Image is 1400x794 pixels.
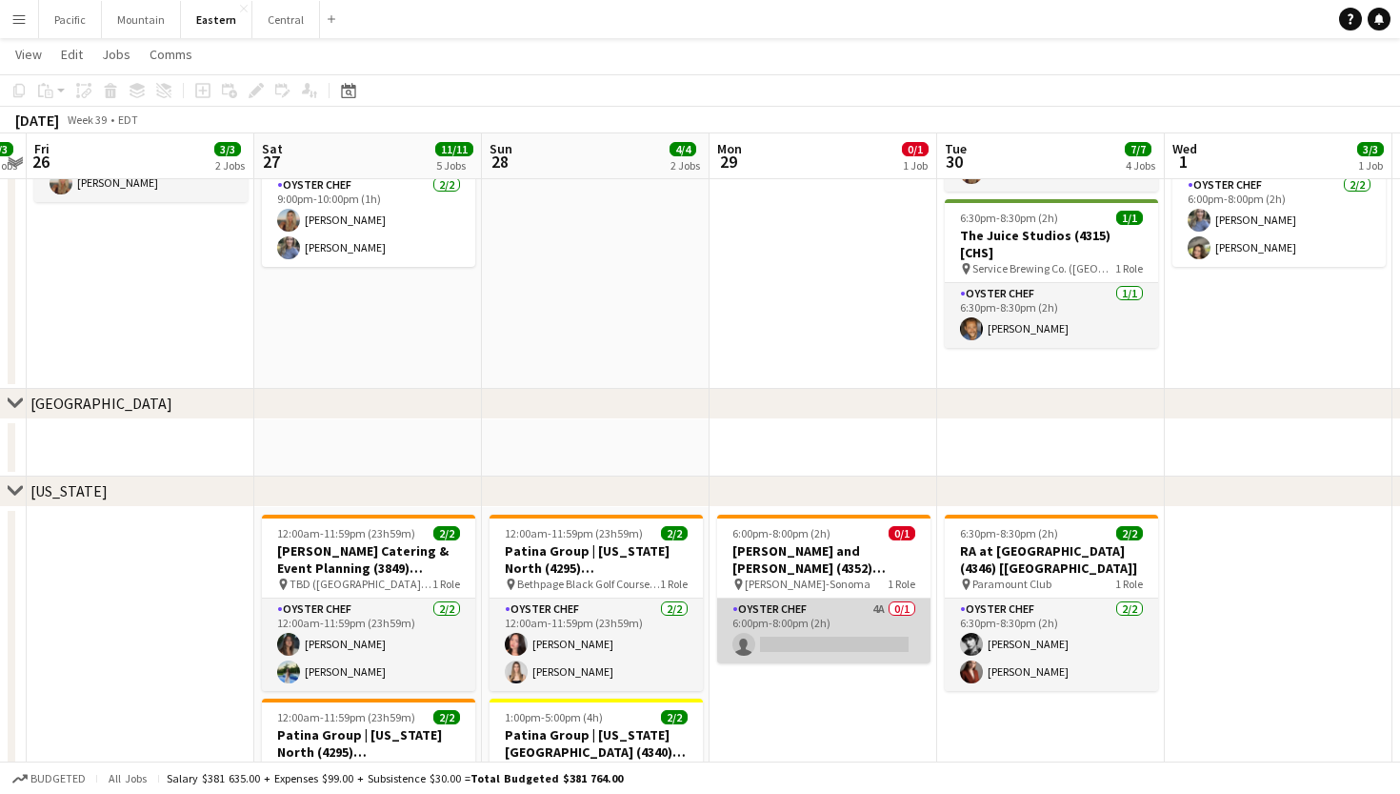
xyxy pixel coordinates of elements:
span: Bethpage Black Golf Course (Farmingdale, [GEOGRAPHIC_DATA]) [290,761,432,775]
div: 1 Job [903,158,928,173]
app-card-role: Oyster Chef1/16:30pm-8:30pm (2h)[PERSON_NAME] [945,283,1158,348]
span: All jobs [105,771,150,785]
h3: Patina Group | [US_STATE] North (4295) [[GEOGRAPHIC_DATA]] - TIME TBD (2 HOURS) [262,726,475,761]
span: Total Budgeted $381 764.00 [470,771,623,785]
span: 1 Role [888,577,915,591]
span: Comms [150,46,192,63]
span: Sat [262,140,283,157]
span: 1 Role [432,761,460,775]
h3: [PERSON_NAME] Catering & Event Planning (3849) [[GEOGRAPHIC_DATA]] - TIME TBD (1 hour) [262,542,475,577]
span: Bethpage Black Golf Course (Farmingdale, [GEOGRAPHIC_DATA]) [517,761,660,775]
span: 4/4 [670,142,696,156]
span: Edit [61,46,83,63]
span: Mon [717,140,742,157]
app-card-role: Oyster Chef2/26:30pm-8:30pm (2h)[PERSON_NAME][PERSON_NAME] [945,599,1158,691]
span: 7/7 [1125,142,1151,156]
span: 12:00am-11:59pm (23h59m) [505,526,643,540]
a: Comms [142,42,200,67]
app-job-card: 6:30pm-8:30pm (2h)2/2RA at [GEOGRAPHIC_DATA] (4346) [[GEOGRAPHIC_DATA]] Paramount Club1 RoleOyste... [945,515,1158,691]
button: Budgeted [10,768,89,789]
span: Paramount Club [972,577,1051,591]
span: 27 [259,151,283,173]
h3: RA at [GEOGRAPHIC_DATA] (4346) [[GEOGRAPHIC_DATA]] [945,542,1158,577]
span: 12:00am-11:59pm (23h59m) [277,526,415,540]
button: Central [252,1,320,38]
span: 6:30pm-8:30pm (2h) [960,211,1058,225]
span: 1 Role [1115,261,1143,275]
app-job-card: 6:30pm-8:30pm (2h)1/1The Juice Studios (4315) [CHS] Service Brewing Co. ([GEOGRAPHIC_DATA], [GEOG... [945,199,1158,348]
div: 2 Jobs [670,158,700,173]
a: View [8,42,50,67]
button: Mountain [102,1,181,38]
span: 3/3 [1357,142,1384,156]
span: Bethpage Black Golf Course (Farmingdale, [GEOGRAPHIC_DATA]) [517,577,660,591]
span: 6:30pm-8:30pm (2h) [960,526,1058,540]
span: TBD ([GEOGRAPHIC_DATA], [GEOGRAPHIC_DATA]) [290,577,432,591]
h3: Patina Group | [US_STATE][GEOGRAPHIC_DATA] (4340) [[GEOGRAPHIC_DATA]] [490,726,703,761]
div: 1 Job [1358,158,1383,173]
span: 6:00pm-8:00pm (2h) [732,526,830,540]
span: 1 [1170,151,1197,173]
app-card-role: Oyster Chef4A0/16:00pm-8:00pm (2h) [717,599,930,663]
span: 0/1 [902,142,929,156]
span: 3/3 [214,142,241,156]
span: Tue [945,140,967,157]
a: Jobs [94,42,138,67]
app-card-role: Oyster Chef2/29:00pm-10:00pm (1h)[PERSON_NAME][PERSON_NAME] [262,174,475,267]
span: 26 [31,151,50,173]
div: 5 Jobs [436,158,472,173]
app-card-role: Oyster Chef2/212:00am-11:59pm (23h59m)[PERSON_NAME][PERSON_NAME] [490,599,703,691]
span: 2/2 [433,526,460,540]
div: [GEOGRAPHIC_DATA] [30,394,172,413]
app-card-role: Oyster Chef2/26:00pm-8:00pm (2h)[PERSON_NAME][PERSON_NAME] [1172,174,1386,267]
span: 1 Role [1115,577,1143,591]
button: Eastern [181,1,252,38]
div: [DATE] [15,111,59,130]
span: 2/2 [433,710,460,724]
app-job-card: 12:00am-11:59pm (23h59m)2/2Patina Group | [US_STATE] North (4295) [[GEOGRAPHIC_DATA]] - TIME TBD ... [490,515,703,691]
span: Jobs [102,46,130,63]
span: Wed [1172,140,1197,157]
app-job-card: 12:00am-11:59pm (23h59m)2/2[PERSON_NAME] Catering & Event Planning (3849) [[GEOGRAPHIC_DATA]] - T... [262,515,475,691]
div: 4 Jobs [1126,158,1155,173]
span: [PERSON_NAME]-Sonoma [745,577,870,591]
span: Sun [490,140,512,157]
span: 2/2 [661,710,688,724]
button: Pacific [39,1,102,38]
a: Edit [53,42,90,67]
div: [US_STATE] [30,481,108,500]
span: 2/2 [1116,526,1143,540]
span: 2/2 [661,526,688,540]
span: 1 Role [660,761,688,775]
div: Salary $381 635.00 + Expenses $99.00 + Subsistence $30.00 = [167,771,623,785]
app-job-card: 6:00pm-8:00pm (2h)0/1[PERSON_NAME] and [PERSON_NAME] (4352) [[GEOGRAPHIC_DATA]] [PERSON_NAME]-Son... [717,515,930,663]
h3: Patina Group | [US_STATE] North (4295) [[GEOGRAPHIC_DATA]] - TIME TBD (2 HOURS) [490,542,703,577]
span: 1 Role [660,577,688,591]
span: Budgeted [30,772,86,785]
span: 0/1 [889,526,915,540]
span: Service Brewing Co. ([GEOGRAPHIC_DATA], [GEOGRAPHIC_DATA]) [972,261,1115,275]
span: 11/11 [435,142,473,156]
span: 29 [714,151,742,173]
div: 2 Jobs [215,158,245,173]
h3: The Juice Studios (4315) [CHS] [945,227,1158,261]
div: EDT [118,112,138,127]
span: Week 39 [63,112,110,127]
span: 1 Role [432,577,460,591]
span: 30 [942,151,967,173]
span: 1/1 [1116,211,1143,225]
span: View [15,46,42,63]
h3: [PERSON_NAME] and [PERSON_NAME] (4352) [[GEOGRAPHIC_DATA]] [717,542,930,577]
span: Fri [34,140,50,157]
span: 28 [487,151,512,173]
span: 1:00pm-5:00pm (4h) [505,710,603,724]
app-card-role: Oyster Chef2/212:00am-11:59pm (23h59m)[PERSON_NAME][PERSON_NAME] [262,599,475,691]
span: 12:00am-11:59pm (23h59m) [277,710,415,724]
